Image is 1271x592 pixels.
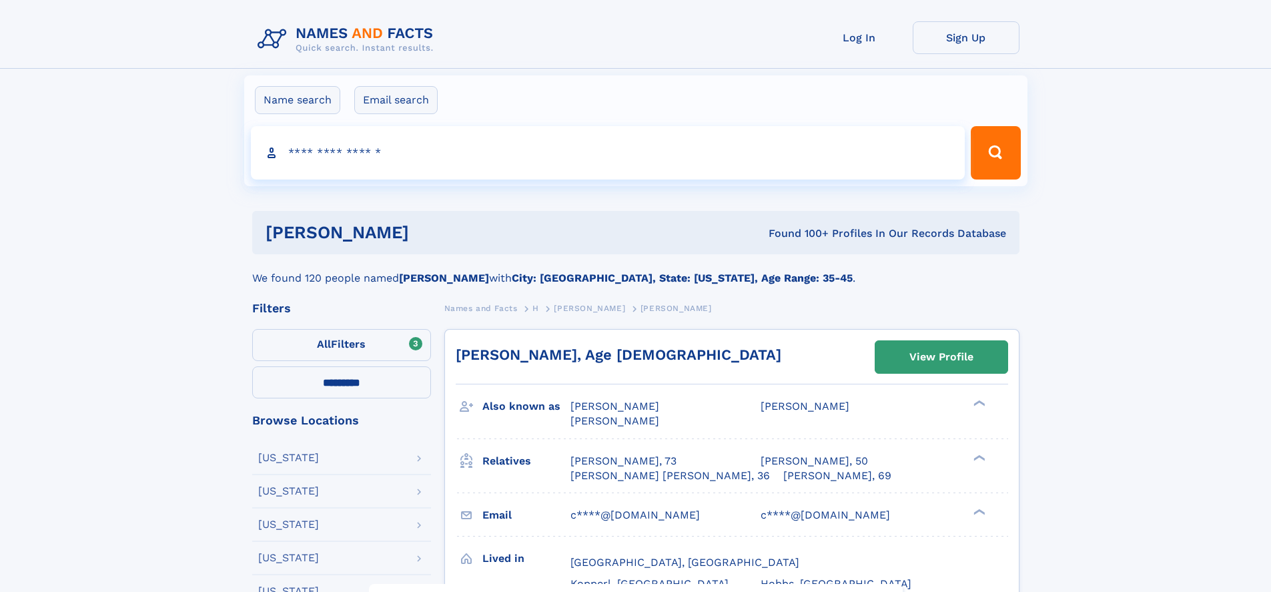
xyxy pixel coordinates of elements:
span: Kopperl, [GEOGRAPHIC_DATA] [570,577,729,590]
button: Search Button [971,126,1020,180]
div: [US_STATE] [258,519,319,530]
div: Filters [252,302,431,314]
div: We found 120 people named with . [252,254,1019,286]
a: Sign Up [913,21,1019,54]
h1: [PERSON_NAME] [266,224,589,241]
span: [PERSON_NAME] [761,400,849,412]
a: H [532,300,539,316]
b: City: [GEOGRAPHIC_DATA], State: [US_STATE], Age Range: 35-45 [512,272,853,284]
div: View Profile [909,342,973,372]
span: H [532,304,539,313]
span: [GEOGRAPHIC_DATA], [GEOGRAPHIC_DATA] [570,556,799,569]
div: [US_STATE] [258,553,319,563]
span: All [317,338,331,350]
label: Name search [255,86,340,114]
div: [US_STATE] [258,453,319,463]
a: [PERSON_NAME], 73 [570,454,677,469]
span: [PERSON_NAME] [570,414,659,427]
a: [PERSON_NAME], 50 [761,454,868,469]
span: [PERSON_NAME] [641,304,712,313]
a: Log In [806,21,913,54]
span: [PERSON_NAME] [554,304,625,313]
div: ❯ [970,507,986,516]
a: [PERSON_NAME] [554,300,625,316]
a: [PERSON_NAME] [PERSON_NAME], 36 [570,469,770,483]
div: Browse Locations [252,414,431,426]
label: Filters [252,329,431,361]
h3: Email [482,504,570,527]
a: Names and Facts [444,300,518,316]
b: [PERSON_NAME] [399,272,489,284]
a: [PERSON_NAME], Age [DEMOGRAPHIC_DATA] [456,346,781,363]
div: ❯ [970,453,986,462]
h3: Relatives [482,450,570,473]
label: Email search [354,86,438,114]
img: Logo Names and Facts [252,21,444,57]
div: ❯ [970,399,986,408]
span: [PERSON_NAME] [570,400,659,412]
h3: Also known as [482,395,570,418]
div: [US_STATE] [258,486,319,497]
span: Hobbs, [GEOGRAPHIC_DATA] [761,577,911,590]
a: [PERSON_NAME], 69 [783,469,891,483]
h3: Lived in [482,547,570,570]
input: search input [251,126,965,180]
div: Found 100+ Profiles In Our Records Database [588,226,1006,241]
a: View Profile [875,341,1007,373]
